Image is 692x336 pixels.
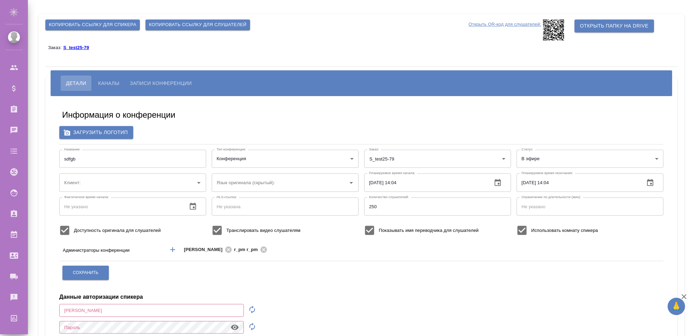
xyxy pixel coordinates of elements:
button: Сохранить [62,266,109,280]
h4: Данные авторизации спикера [59,293,143,301]
span: [PERSON_NAME] [184,246,227,253]
div: В эфире [517,150,663,168]
p: Открыть QR-код для слушателей: [468,19,541,40]
p: Заказ: [48,45,63,50]
button: Копировать ссылку для слушателей [145,19,250,30]
input: Не указано [517,173,639,192]
button: Открыть папку на Drive [574,19,654,32]
input: Не указана [212,197,359,216]
input: Не указано [364,197,511,216]
span: Каналы [98,79,119,87]
span: Доступность оригинала для слушателей [74,227,161,234]
button: Open [499,154,509,164]
span: Использовать комнату спикера [531,227,598,234]
div: [PERSON_NAME] [184,245,234,254]
input: Не указан [59,150,206,168]
span: Сохранить [73,270,98,276]
button: 🙏 [668,298,685,315]
input: Не указано [364,173,487,192]
p: Администраторы конференции [63,247,162,254]
span: Загрузить логотип [65,128,128,137]
span: Транслировать видео слушателям [226,227,300,234]
div: r_pm r_pm [234,245,269,254]
button: Open [194,178,204,188]
button: Open [606,249,608,250]
button: Добавить менеджера [164,241,181,258]
span: Записи конференции [130,79,191,87]
span: Открыть папку на Drive [580,22,648,30]
input: Не указано [59,304,244,317]
span: Детали [66,79,86,87]
span: 🙏 [670,299,682,314]
span: Копировать ссылку для слушателей [149,21,247,29]
input: Не указано [517,197,663,216]
button: Open [346,178,356,188]
div: Конференция [212,150,359,168]
a: S_test25-79 [63,45,94,50]
button: Копировать ссылку для спикера [45,19,140,30]
span: Копировать ссылку для спикера [49,21,136,29]
h5: Информация о конференции [62,109,175,120]
label: Загрузить логотип [59,126,133,139]
span: r_pm r_pm [234,246,262,253]
span: Показывать имя переводчика для слушателей [379,227,479,234]
input: Не указано [59,197,182,216]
